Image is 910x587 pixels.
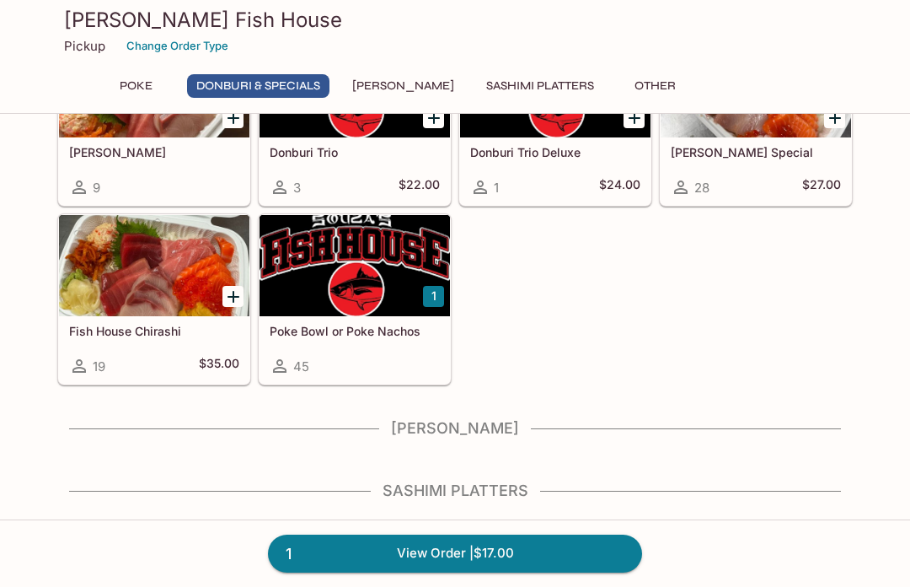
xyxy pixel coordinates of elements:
h5: [PERSON_NAME] [69,145,239,159]
div: Poke Bowl or Poke Nachos [260,215,450,316]
a: Fish House Chirashi19$35.00 [58,214,250,385]
button: Add Souza Special [824,107,845,128]
span: 1 [494,180,499,196]
button: Poke [98,74,174,98]
button: Add Poke Bowl or Poke Nachos [423,286,444,307]
h4: [PERSON_NAME] [57,419,853,438]
a: Poke Bowl or Poke Nachos45 [259,214,451,385]
span: 45 [293,358,309,374]
button: [PERSON_NAME] [343,74,463,98]
h5: $35.00 [199,356,239,376]
button: Add Donburi Trio [423,107,444,128]
div: Souza Special [661,36,851,137]
a: Donburi Trio3$22.00 [259,35,451,206]
button: Add Donburi Trio Deluxe [624,107,645,128]
h5: Poke Bowl or Poke Nachos [270,324,440,338]
button: Donburi & Specials [187,74,329,98]
h5: [PERSON_NAME] Special [671,145,841,159]
button: Add Sashimi Donburis [222,107,244,128]
h5: Donburi Trio [270,145,440,159]
h3: [PERSON_NAME] Fish House [64,7,846,33]
div: Donburi Trio [260,36,450,137]
h4: Sashimi Platters [57,482,853,500]
button: Change Order Type [119,33,236,59]
button: Sashimi Platters [477,74,603,98]
span: 19 [93,358,105,374]
h5: Fish House Chirashi [69,324,239,338]
span: 1 [276,542,302,566]
span: 28 [694,180,709,196]
a: 1View Order |$17.00 [268,535,642,572]
div: Fish House Chirashi [59,215,249,316]
a: [PERSON_NAME]9 [58,35,250,206]
div: Sashimi Donburis [59,36,249,137]
a: [PERSON_NAME] Special28$27.00 [660,35,852,206]
h5: Donburi Trio Deluxe [470,145,640,159]
h5: $22.00 [399,177,440,197]
div: Donburi Trio Deluxe [460,36,650,137]
span: 9 [93,180,100,196]
h5: $24.00 [599,177,640,197]
h5: $27.00 [802,177,841,197]
span: 3 [293,180,301,196]
button: Other [617,74,693,98]
a: Donburi Trio Deluxe1$24.00 [459,35,651,206]
button: Add Fish House Chirashi [222,286,244,307]
p: Pickup [64,38,105,54]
